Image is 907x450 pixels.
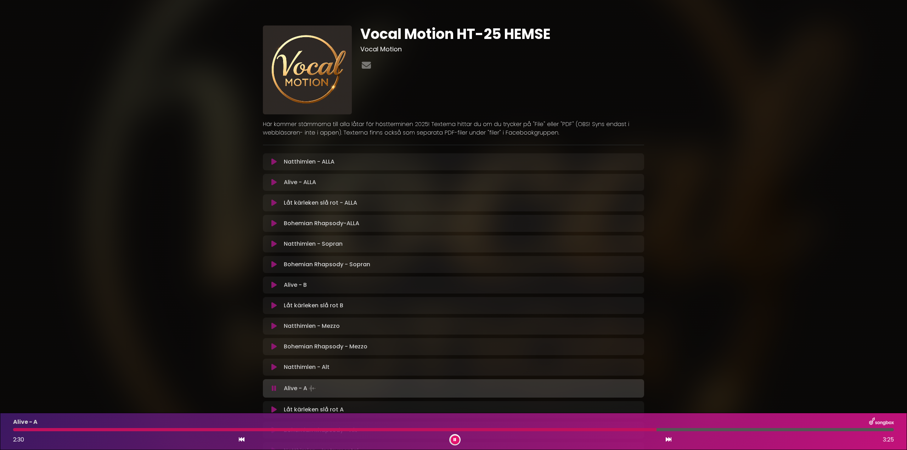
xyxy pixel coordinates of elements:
[13,418,38,426] p: Alive - A
[263,25,352,114] img: pGlB4Q9wSIK9SaBErEAn
[284,383,317,393] p: Alive - A
[284,322,340,330] p: Natthimlen - Mezzo
[284,260,370,269] p: Bohemian Rhapsody - Sopran
[284,219,359,228] p: Bohemian Rhapsody-ALLA
[284,281,307,289] p: Alive - B
[284,178,316,187] p: Alive - ALLA
[284,405,344,414] p: Låt kärleken slå rot A
[360,45,644,53] h3: Vocal Motion
[284,342,367,351] p: Bohemian Rhapsody - Mezzo
[360,25,644,42] h1: Vocal Motion HT-25 HEMSE
[263,120,644,137] p: Här kommer stämmorna till alla låtar för höstterminen 2025! Texterna hittar du om du trycker på "...
[284,363,329,371] p: Natthimlen - Alt
[284,158,334,166] p: Natthimlen - ALLA
[307,383,317,393] img: waveform4.gif
[284,240,343,248] p: Natthimlen - Sopran
[13,435,24,444] span: 2:30
[869,417,894,427] img: songbox-logo-white.png
[284,301,343,310] p: Låt kärleken slå rot B
[284,199,357,207] p: Låt kärleken slå rot - ALLA
[883,435,894,444] span: 3:25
